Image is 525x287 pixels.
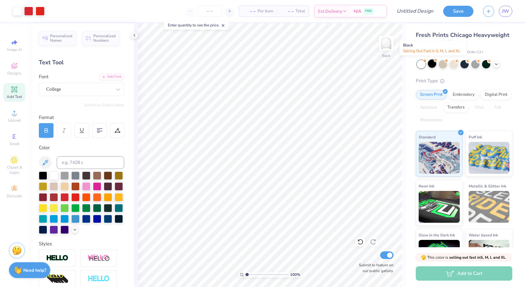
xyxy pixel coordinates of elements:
[354,8,361,15] span: N/A
[419,240,460,272] img: Glow in the Dark Ink
[7,193,22,199] span: Decorate
[46,255,68,262] img: Stroke
[39,114,125,121] div: Format
[403,48,460,53] span: Selling Out Fast in S, M, L and XL
[3,165,25,175] span: Clipart & logos
[57,156,124,169] input: e.g. 7428 c
[449,255,506,260] strong: selling out fast in S, M, L and XL
[7,94,22,99] span: Add Text
[7,47,22,52] span: Image AI
[419,191,460,223] img: Neon Ink
[88,275,110,283] img: Negative Space
[469,183,506,189] span: Metallic & Glitter Ink
[39,240,124,248] div: Styles
[392,5,438,17] input: Untitled Design
[499,6,512,17] a: JW
[380,37,393,50] img: Back
[421,255,507,260] span: This color is .
[449,90,479,100] div: Embroidery
[281,8,294,15] span: – –
[469,191,510,223] img: Metallic & Glitter Ink
[10,141,19,146] span: Greek
[443,103,469,112] div: Transfers
[400,41,466,55] div: Black
[39,73,48,80] label: Font
[50,34,73,43] span: Personalized Names
[416,115,447,125] div: Rhinestones
[99,73,124,80] div: Add Font
[416,90,447,100] div: Screen Print
[290,272,300,277] span: 100 %
[469,142,510,174] img: Puff Ink
[164,21,229,30] div: Enter quantity to see the price.
[197,5,222,17] input: – –
[355,262,394,274] label: Submit to feature on our public gallery.
[419,142,460,174] img: Standard
[84,102,124,108] button: Switch to Greek Letters
[443,6,473,17] button: Save
[318,8,342,15] span: Est. Delivery
[39,144,124,151] div: Color
[471,103,488,112] div: Vinyl
[382,53,390,59] div: Back
[469,240,510,272] img: Water based Ink
[88,254,110,262] img: Shadow
[421,255,426,261] span: 🫣
[93,34,116,43] span: Personalized Numbers
[23,267,46,273] strong: Need help?
[416,31,509,47] span: Fresh Prints Chicago Heavyweight Crewneck
[419,183,434,189] span: Neon Ink
[7,71,21,76] span: Designs
[419,134,436,140] span: Standard
[243,8,256,15] span: – –
[258,8,273,15] span: Per Item
[46,274,68,284] img: 3d Illusion
[490,103,505,112] div: Foil
[481,90,512,100] div: Digital Print
[39,58,124,67] div: Text Tool
[469,134,482,140] span: Puff Ink
[416,103,441,112] div: Applique
[295,8,305,15] span: Total
[419,232,455,238] span: Glow in the Dark Ink
[365,9,372,13] span: FREE
[416,77,512,85] div: Print Type
[469,232,498,238] span: Water based Ink
[502,8,509,15] span: JW
[8,118,21,123] span: Upload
